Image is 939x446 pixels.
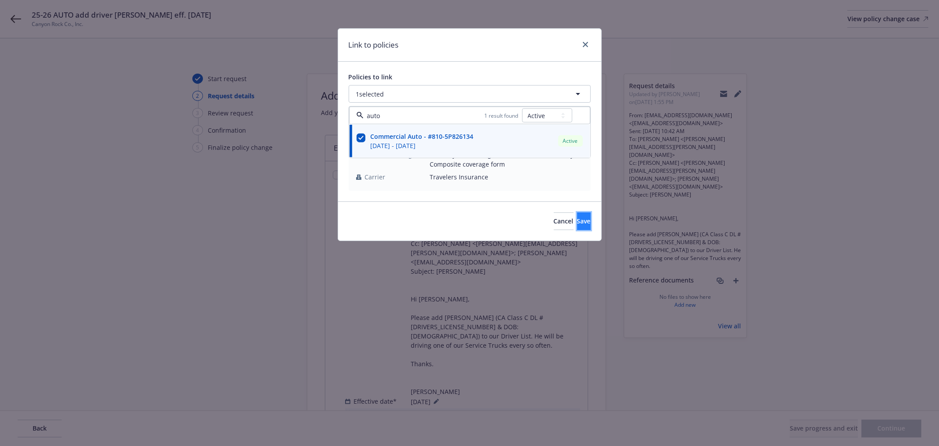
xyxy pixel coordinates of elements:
[554,217,574,225] span: Cancel
[580,39,591,50] a: close
[485,112,519,119] span: 1 result found
[349,73,393,81] span: Policies to link
[371,132,474,141] strong: Commercial Auto - #810-5P826134
[430,172,583,182] span: Travelers Insurance
[371,141,474,150] span: [DATE] - [DATE]
[364,111,485,120] input: Filter by keyword
[430,150,583,169] span: Auto Physical Damage, Commercial Auto Liability - Composite coverage form
[554,212,574,230] button: Cancel
[577,212,591,230] button: Save
[562,137,579,145] span: Active
[577,217,591,225] span: Save
[365,172,386,182] span: Carrier
[349,39,399,51] h1: Link to policies
[356,89,384,99] span: 1 selected
[349,85,591,103] button: 1selected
